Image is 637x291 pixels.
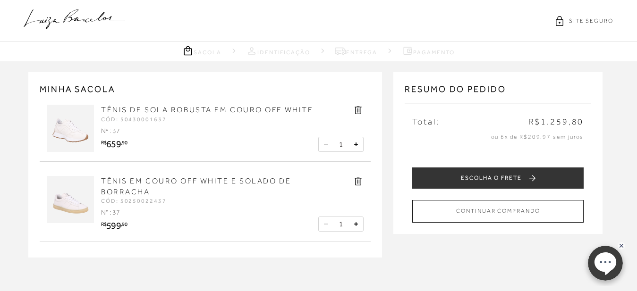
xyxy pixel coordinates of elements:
[528,116,584,128] span: R$1.259,80
[101,177,291,196] a: TÊNIS EM COURO OFF WHITE E SOLADO DE BORRACHA
[101,127,120,134] span: Nº : 37
[402,45,454,57] a: Pagamento
[40,83,371,95] h2: MINHA SACOLA
[246,45,310,57] a: Identificação
[101,198,167,204] span: CÓD: 50250022437
[412,116,439,128] span: Total:
[101,106,313,114] a: TÊNIS DE SOLA ROBUSTA EM COURO OFF WHITE
[182,45,221,57] a: Sacola
[335,45,377,57] a: Entrega
[101,116,167,123] span: CÓD: 50430001637
[47,176,94,223] img: TÊNIS EM COURO OFF WHITE E SOLADO DE BORRACHA
[339,140,343,149] span: 1
[412,167,584,189] button: ESCOLHA O FRETE
[412,200,584,222] button: CONTINUAR COMPRANDO
[339,220,343,228] span: 1
[101,208,120,216] span: Nº : 37
[412,133,584,141] p: ou 6x de R$209,97 sem juros
[47,105,94,152] img: TÊNIS DE SOLA ROBUSTA EM COURO OFF WHITE
[405,83,591,103] h3: Resumo do pedido
[569,17,613,25] span: SITE SEGURO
